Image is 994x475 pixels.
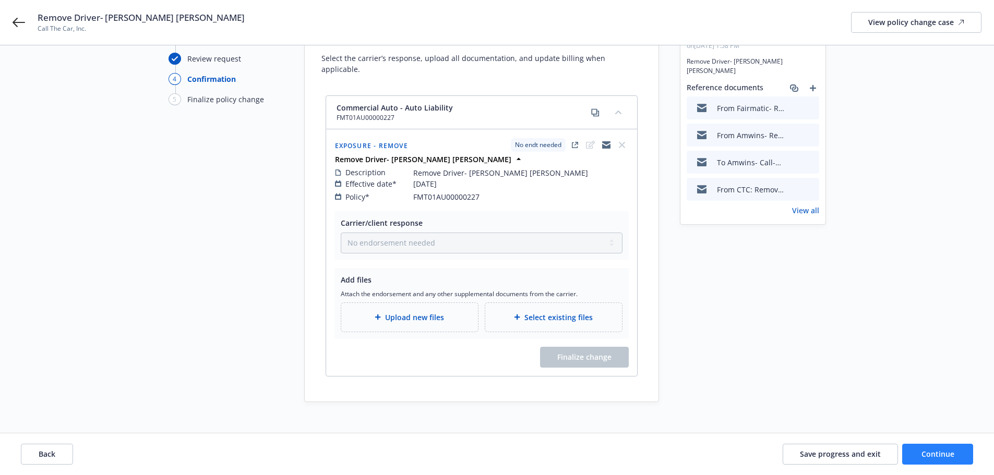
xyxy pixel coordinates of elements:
[717,184,785,195] div: From CTC: Remove [PERSON_NAME] [PERSON_NAME] from insurance
[800,449,881,459] span: Save progress and exit
[345,191,369,202] span: Policy*
[792,205,819,216] a: View all
[413,191,480,202] span: FMT01AU00000227
[717,157,785,168] div: To Amwins- Call-The-Car- FMT01AU00000227 -Remove Driver Request
[413,167,588,178] span: Remove Driver- [PERSON_NAME] [PERSON_NAME]
[335,154,511,164] strong: Remove Driver- [PERSON_NAME] [PERSON_NAME]
[717,103,785,114] div: From Fairmatic- Removed Driver [PERSON_NAME]
[687,82,763,94] span: Reference documents
[341,218,423,228] span: Carrier/client response
[345,167,386,178] span: Description
[806,130,815,141] button: preview file
[515,140,561,150] span: No endt needed
[806,103,815,114] button: preview file
[584,139,597,151] span: edit
[902,444,973,465] button: Continue
[540,347,629,368] button: Finalize change
[783,444,898,465] button: Save progress and exit
[806,184,815,195] button: preview file
[39,449,55,459] span: Back
[616,139,628,151] span: close
[326,96,637,129] div: Commercial Auto - Auto LiabilityFMT01AU00000227copycollapse content
[485,302,622,332] div: Select existing files
[789,157,797,168] button: download file
[38,11,245,24] span: Remove Driver- [PERSON_NAME] [PERSON_NAME]
[868,13,964,32] div: View policy change case
[341,302,478,332] div: Upload new files
[788,82,800,94] a: associate
[789,103,797,114] button: download file
[337,113,453,123] span: FMT01AU00000227
[321,53,642,75] span: Select the carrier’s response, upload all documentation, and update billing when applicable.
[524,312,593,323] span: Select existing files
[345,178,397,189] span: Effective date*
[341,289,622,298] span: Attach the endorsement and any other supplemental documents from the carrier.
[169,73,181,85] div: 4
[717,130,785,141] div: From Amwins- Request sent to Fairmatic for processing
[789,130,797,141] button: download file
[187,53,241,64] div: Review request
[385,312,444,323] span: Upload new files
[921,449,954,459] span: Continue
[610,104,627,120] button: collapse content
[569,139,581,151] a: external
[806,157,815,168] button: preview file
[169,93,181,105] div: 5
[789,184,797,195] button: download file
[341,275,372,285] span: Add files
[21,444,73,465] button: Back
[557,352,612,362] span: Finalize change
[413,178,437,189] span: [DATE]
[851,12,981,33] a: View policy change case
[600,139,613,151] a: copyLogging
[335,141,408,150] span: Exposure - Remove
[187,74,236,84] div: Confirmation
[589,106,602,119] a: copy
[38,24,245,33] span: Call The Car, Inc.
[337,102,453,113] span: Commercial Auto - Auto Liability
[187,94,264,105] div: Finalize policy change
[687,57,819,76] span: Remove Driver- [PERSON_NAME] [PERSON_NAME]
[807,82,819,94] a: add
